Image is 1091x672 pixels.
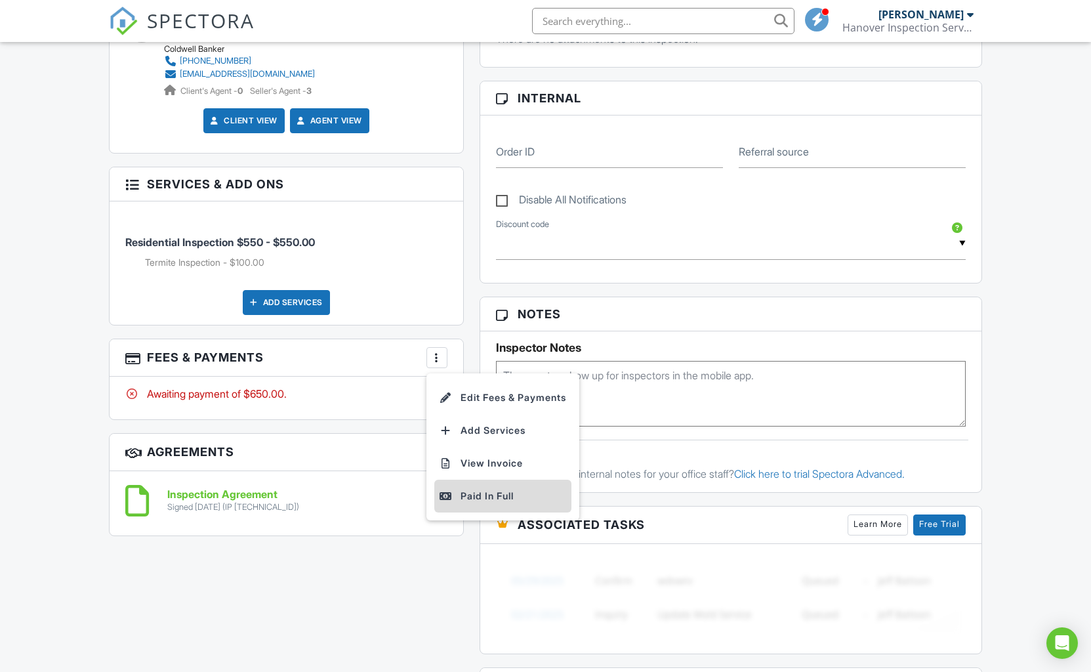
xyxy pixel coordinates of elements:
a: SPECTORA [109,18,255,45]
div: Open Intercom Messenger [1046,627,1078,659]
a: [PHONE_NUMBER] [164,54,315,68]
h3: Notes [480,297,981,331]
label: Referral source [739,144,809,159]
img: blurred-tasks-251b60f19c3f713f9215ee2a18cbf2105fc2d72fcd585247cf5e9ec0c957c1dd.png [496,554,966,640]
a: Agent View [295,114,362,127]
label: Order ID [496,144,535,159]
span: Residential Inspection $550 - $550.00 [125,236,315,249]
div: Coldwell Banker [164,44,325,54]
div: Awaiting payment of $650.00. [125,387,447,401]
strong: 3 [306,86,312,96]
li: Add on: Termite Inspection [145,256,447,269]
div: Signed [DATE] (IP [TECHNICAL_ID]) [167,502,299,513]
input: Search everything... [532,8,794,34]
li: Service: Residential Inspection $550 [125,211,447,280]
label: Disable All Notifications [496,194,627,210]
h6: Inspection Agreement [167,489,299,501]
a: Free Trial [913,514,966,535]
span: Seller's Agent - [250,86,312,96]
div: Office Notes [490,453,972,467]
h5: Inspector Notes [496,341,966,354]
div: Add Services [243,290,330,315]
div: Hanover Inspection Service Inc. [842,21,974,34]
h3: Fees & Payments [110,339,463,377]
img: The Best Home Inspection Software - Spectora [109,7,138,35]
p: Want timestamped internal notes for your office staff? [490,467,972,481]
div: [EMAIL_ADDRESS][DOMAIN_NAME] [180,69,315,79]
span: SPECTORA [147,7,255,34]
label: Discount code [496,219,549,230]
a: Learn More [848,514,908,535]
strong: 0 [237,86,243,96]
a: Client View [208,114,278,127]
h3: Internal [480,81,981,115]
span: Associated Tasks [518,516,645,534]
div: [PHONE_NUMBER] [180,56,251,66]
span: Client's Agent - [180,86,245,96]
h3: Agreements [110,434,463,471]
a: Click here to trial Spectora Advanced. [734,467,905,480]
div: [PERSON_NAME] [878,8,964,21]
h3: Services & Add ons [110,167,463,201]
a: Inspection Agreement Signed [DATE] (IP [TECHNICAL_ID]) [167,489,299,512]
a: [EMAIL_ADDRESS][DOMAIN_NAME] [164,68,315,81]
